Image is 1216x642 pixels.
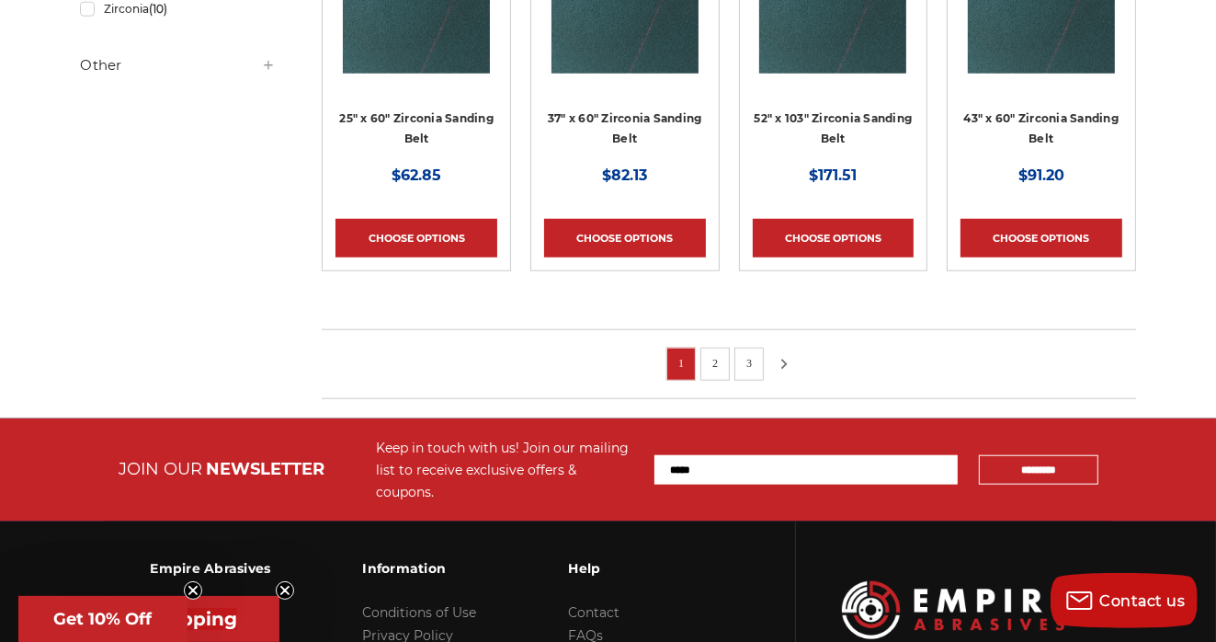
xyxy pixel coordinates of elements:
[206,459,324,479] span: NEWSLETTER
[18,596,279,642] div: Get Free ShippingClose teaser
[960,219,1122,258] a: Choose Options
[544,219,706,258] a: Choose Options
[376,437,636,503] div: Keep in touch with us! Join our mailing list to receive exclusive offers & coupons.
[363,604,477,621] a: Conditions of Use
[392,166,441,184] span: $62.85
[54,609,153,629] span: Get 10% Off
[276,581,294,600] button: Close teaser
[569,604,620,621] a: Contact
[184,581,202,600] button: Close teaser
[602,166,647,184] span: $82.13
[80,54,276,76] h5: Other
[706,353,724,373] a: 2
[842,581,1066,639] img: Empire Abrasives Logo Image
[1051,573,1198,628] button: Contact us
[1018,166,1064,184] span: $91.20
[119,459,202,479] span: JOIN OUR
[363,549,477,588] h3: Information
[339,111,494,146] a: 25" x 60" Zirconia Sanding Belt
[548,111,702,146] a: 37" x 60" Zirconia Sanding Belt
[151,549,271,588] h3: Empire Abrasives
[754,111,912,146] a: 52" x 103" Zirconia Sanding Belt
[753,219,915,258] a: Choose Options
[1100,592,1186,610] span: Contact us
[809,166,857,184] span: $171.51
[18,596,188,642] div: Get 10% OffClose teaser
[569,549,693,588] h3: Help
[740,353,758,373] a: 3
[672,353,690,373] a: 1
[335,219,497,258] a: Choose Options
[149,2,167,16] span: (10)
[964,111,1119,146] a: 43" x 60" Zirconia Sanding Belt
